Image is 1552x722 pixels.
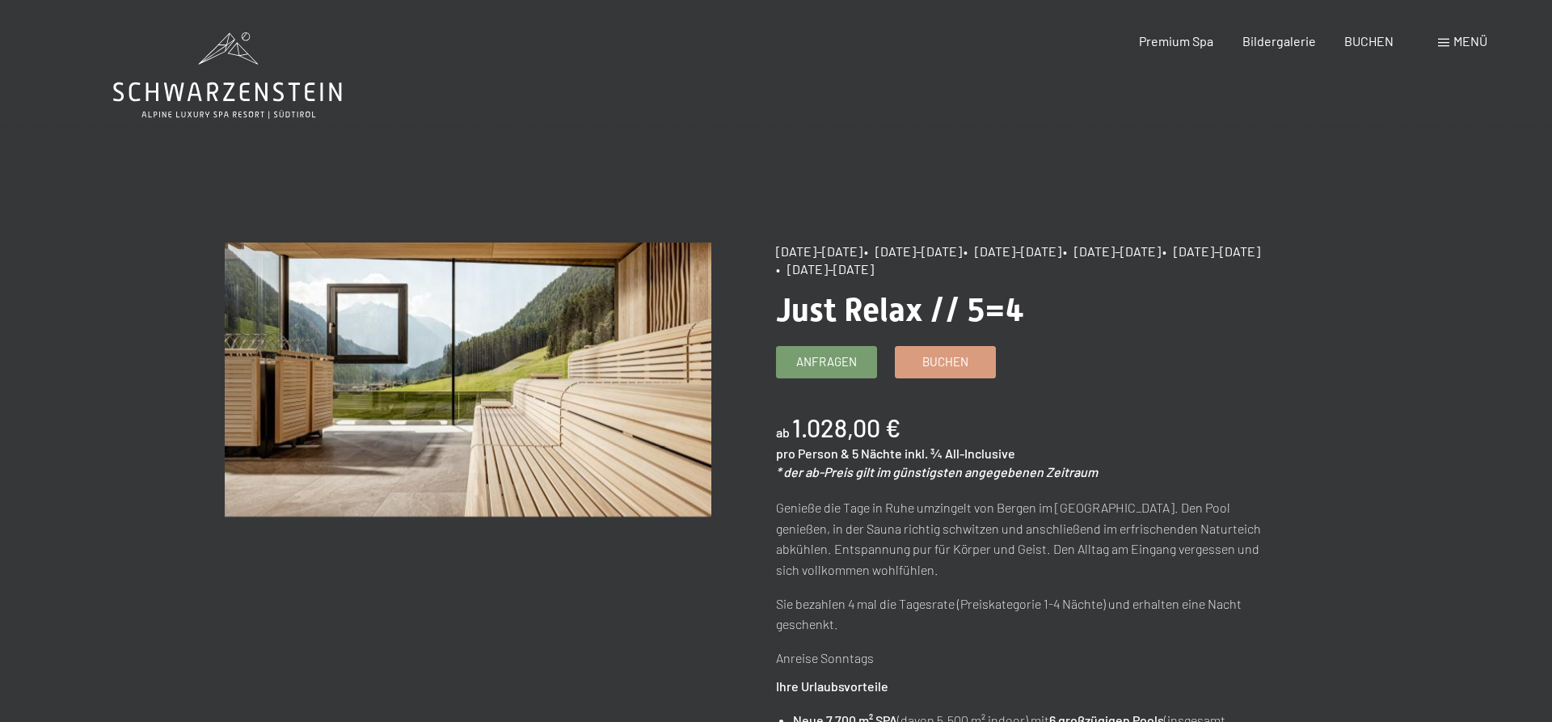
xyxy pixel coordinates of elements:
span: • [DATE]–[DATE] [776,261,874,277]
span: • [DATE]–[DATE] [1162,243,1260,259]
span: inkl. ¾ All-Inclusive [905,445,1015,461]
span: Buchen [922,353,968,370]
a: Bildergalerie [1242,33,1316,49]
a: Premium Spa [1139,33,1213,49]
span: • [DATE]–[DATE] [864,243,962,259]
span: Anfragen [796,353,857,370]
span: Just Relax // 5=4 [776,291,1024,329]
strong: Ihre Urlaubsvorteile [776,678,888,694]
span: pro Person & [776,445,850,461]
span: • [DATE]–[DATE] [964,243,1061,259]
a: BUCHEN [1344,33,1394,49]
span: ab [776,424,790,440]
em: * der ab-Preis gilt im günstigsten angegebenen Zeitraum [776,464,1098,479]
a: Anfragen [777,347,876,378]
span: Menü [1453,33,1487,49]
p: Anreise Sonntags [776,648,1263,669]
span: • [DATE]–[DATE] [1063,243,1161,259]
span: [DATE]–[DATE] [776,243,862,259]
span: 5 Nächte [852,445,902,461]
p: Genieße die Tage in Ruhe umzingelt von Bergen im [GEOGRAPHIC_DATA]. Den Pool genießen, in der Sau... [776,497,1263,580]
a: Buchen [896,347,995,378]
p: Sie bezahlen 4 mal die Tagesrate (Preiskategorie 1-4 Nächte) und erhalten eine Nacht geschenkt. [776,593,1263,635]
b: 1.028,00 € [792,413,900,442]
img: Just Relax // 5=4 [225,243,712,517]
